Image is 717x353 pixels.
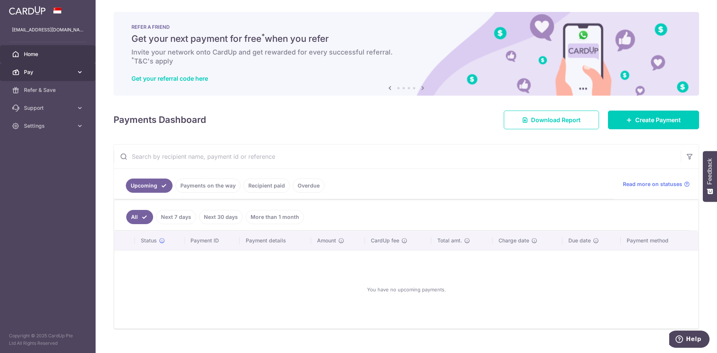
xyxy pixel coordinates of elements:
[199,210,243,224] a: Next 30 days
[114,113,206,127] h4: Payments Dashboard
[24,68,73,76] span: Pay
[621,231,698,250] th: Payment method
[669,331,710,349] iframe: Opens a widget where you can find more information
[131,75,208,82] a: Get your referral code here
[176,179,240,193] a: Payments on the way
[568,237,591,244] span: Due date
[317,237,336,244] span: Amount
[126,210,153,224] a: All
[123,257,689,322] div: You have no upcoming payments.
[156,210,196,224] a: Next 7 days
[141,237,157,244] span: Status
[623,180,690,188] a: Read more on statuses
[437,237,462,244] span: Total amt.
[246,210,304,224] a: More than 1 month
[635,115,681,124] span: Create Payment
[293,179,325,193] a: Overdue
[12,26,84,34] p: [EMAIL_ADDRESS][DOMAIN_NAME]
[24,86,73,94] span: Refer & Save
[371,237,399,244] span: CardUp fee
[114,145,681,168] input: Search by recipient name, payment id or reference
[9,6,46,15] img: CardUp
[24,122,73,130] span: Settings
[184,231,240,250] th: Payment ID
[707,158,713,185] span: Feedback
[504,111,599,129] a: Download Report
[131,24,681,30] p: REFER A FRIEND
[243,179,290,193] a: Recipient paid
[131,33,681,45] h5: Get your next payment for free when you refer
[531,115,581,124] span: Download Report
[703,151,717,202] button: Feedback - Show survey
[114,12,699,96] img: RAF banner
[608,111,699,129] a: Create Payment
[126,179,173,193] a: Upcoming
[131,48,681,66] h6: Invite your network onto CardUp and get rewarded for every successful referral. T&C's apply
[499,237,529,244] span: Charge date
[623,180,682,188] span: Read more on statuses
[240,231,311,250] th: Payment details
[24,50,73,58] span: Home
[24,104,73,112] span: Support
